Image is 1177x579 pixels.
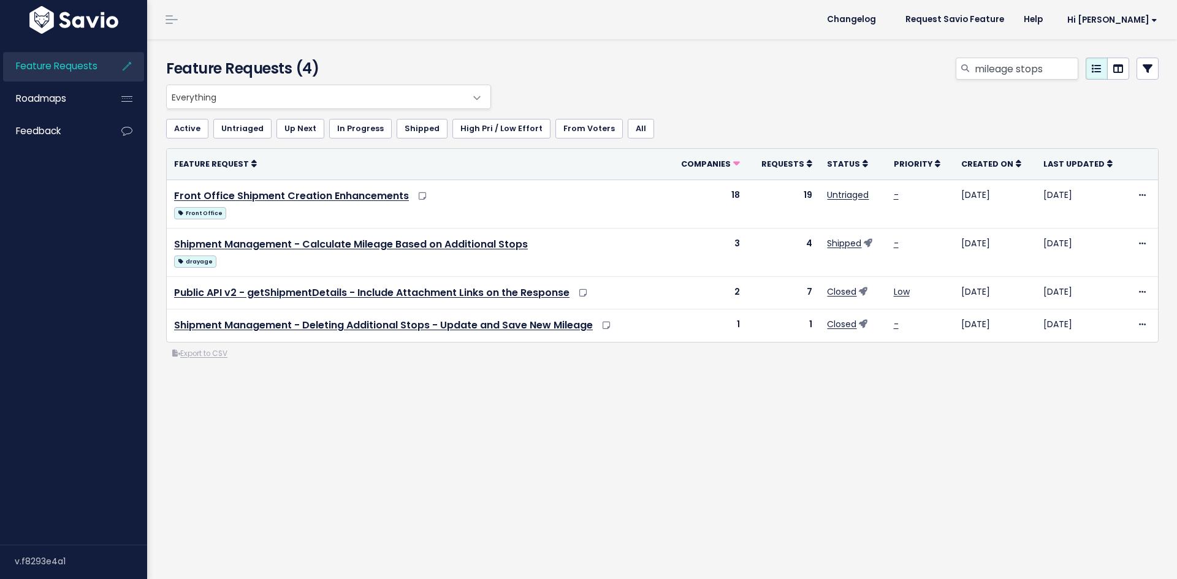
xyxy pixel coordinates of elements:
a: Closed [827,286,856,298]
a: Shipped [827,237,861,249]
span: Everything [166,85,491,109]
td: [DATE] [954,276,1037,309]
span: Everything [167,85,466,108]
a: From Voters [555,119,623,138]
td: 1 [747,309,820,342]
input: Search features... [973,58,1078,80]
span: Created On [961,159,1013,169]
td: 7 [747,276,820,309]
td: [DATE] [1036,228,1129,276]
a: Created On [961,157,1021,170]
td: [DATE] [1036,309,1129,342]
h4: Feature Requests (4) [166,58,485,80]
a: Feature Requests [3,52,102,80]
a: Front Office Shipment Creation Enhancements [174,189,409,203]
a: Roadmaps [3,85,102,113]
td: [DATE] [954,180,1037,228]
td: 3 [666,228,747,276]
span: Companies [681,159,731,169]
td: [DATE] [954,309,1037,342]
a: Hi [PERSON_NAME] [1053,10,1167,29]
a: Requests [761,157,812,170]
a: drayage [174,253,216,268]
div: v.f8293e4a1 [15,545,147,577]
a: Public API v2 - getShipmentDetails - Include Attachment Links on the Response [174,286,569,300]
img: logo-white.9d6f32f41409.svg [26,6,121,34]
a: Active [166,119,208,138]
span: Priority [894,159,932,169]
span: drayage [174,255,216,268]
a: High Pri / Low Effort [452,119,550,138]
span: Feedback [16,124,61,137]
a: Feature Request [174,157,257,170]
td: 19 [747,180,820,228]
a: Low [894,286,910,298]
a: In Progress [329,119,392,138]
span: Feature Request [174,159,249,169]
a: Front Office [174,205,226,220]
a: Shipment Management - Calculate Mileage Based on Additional Stops [174,237,528,251]
td: 2 [666,276,747,309]
a: Export to CSV [172,349,227,358]
span: Roadmaps [16,92,66,105]
span: Changelog [827,15,876,24]
a: Up Next [276,119,324,138]
td: [DATE] [954,228,1037,276]
td: [DATE] [1036,180,1129,228]
td: 4 [747,228,820,276]
a: Untriaged [827,189,869,201]
a: Priority [894,157,940,170]
span: Front Office [174,207,226,219]
a: Closed [827,318,856,330]
a: - [894,189,899,201]
a: Request Savio Feature [896,10,1014,29]
a: - [894,318,899,330]
td: 1 [666,309,747,342]
a: Untriaged [213,119,272,138]
span: Feature Requests [16,59,97,72]
span: Last Updated [1043,159,1105,169]
ul: Filter feature requests [166,119,1159,138]
a: Companies [681,157,740,170]
a: Status [827,157,868,170]
span: Status [827,159,860,169]
a: All [628,119,654,138]
a: - [894,237,899,249]
a: Feedback [3,117,102,145]
span: Hi [PERSON_NAME] [1067,15,1157,25]
a: Last Updated [1043,157,1113,170]
a: Shipment Management - Deleting Additional Stops - Update and Save New Mileage [174,318,593,332]
td: [DATE] [1036,276,1129,309]
td: 18 [666,180,747,228]
a: Shipped [397,119,448,138]
span: Requests [761,159,804,169]
a: Help [1014,10,1053,29]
